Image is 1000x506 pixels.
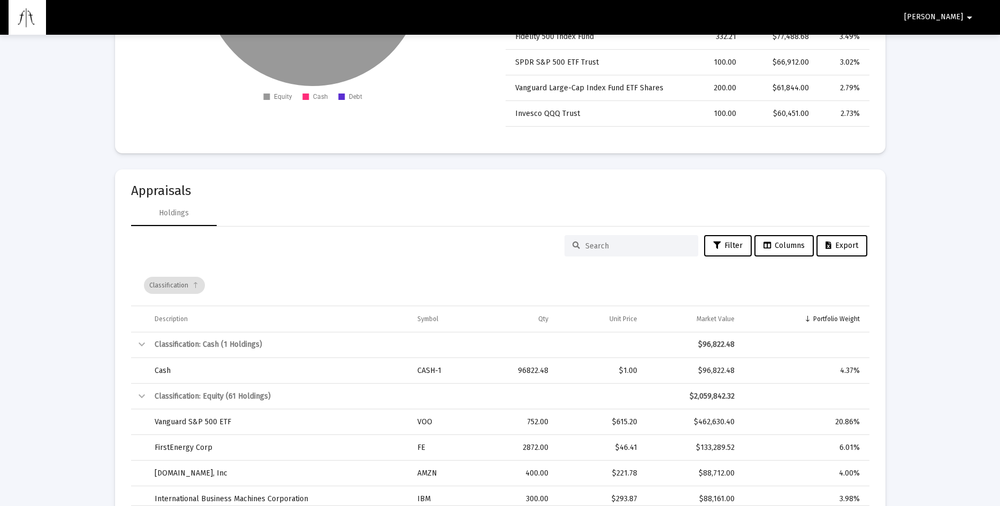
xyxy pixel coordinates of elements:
[410,409,487,435] td: VOO
[609,315,637,323] div: Unit Price
[159,208,189,219] div: Holdings
[963,7,976,28] mat-icon: arrow_drop_down
[155,315,188,323] div: Description
[348,93,362,100] text: Debt
[744,101,816,127] td: $60,451.00
[487,306,556,332] td: Column Qty
[750,417,860,427] div: 20.86%
[147,332,645,358] td: Classification: Cash (1 Holdings)
[687,24,744,50] td: 332.21
[144,265,862,306] div: Data grid toolbar
[410,461,487,486] td: AMZN
[147,461,410,486] td: [DOMAIN_NAME], Inc
[410,306,487,332] td: Column Symbol
[824,83,860,94] div: 2.79%
[494,442,548,453] div: 2872.00
[652,365,735,376] div: $96,822.48
[131,332,147,358] td: Collapse
[824,57,860,68] div: 3.02%
[585,242,690,251] input: Search
[494,494,548,504] div: 300.00
[697,315,735,323] div: Market Value
[506,24,687,50] td: Fidelity 500 Index Fund
[750,365,860,376] div: 4.37%
[494,468,548,479] div: 400.00
[652,442,735,453] div: $133,289.52
[538,315,548,323] div: Qty
[144,277,205,294] div: Classification
[17,7,38,28] img: Dashboard
[744,75,816,101] td: $61,844.00
[563,417,638,427] div: $615.20
[824,108,860,119] div: 2.73%
[506,75,687,101] td: Vanguard Large-Cap Index Fund ETF Shares
[742,306,869,332] td: Column Portfolio Weight
[744,50,816,75] td: $66,912.00
[563,365,638,376] div: $1.00
[652,494,735,504] div: $88,161.00
[816,235,867,256] button: Export
[713,241,743,250] span: Filter
[891,6,989,28] button: [PERSON_NAME]
[687,50,744,75] td: 100.00
[687,75,744,101] td: 200.00
[131,185,869,196] mat-card-title: Appraisals
[750,494,860,504] div: 3.98%
[904,13,963,22] span: [PERSON_NAME]
[147,435,410,461] td: FirstEnergy Corp
[494,417,548,427] div: 752.00
[417,315,438,323] div: Symbol
[312,93,327,100] text: Cash
[147,306,410,332] td: Column Description
[506,50,687,75] td: SPDR S&P 500 ETF Trust
[687,101,744,127] td: 100.00
[563,468,638,479] div: $221.78
[813,315,860,323] div: Portfolio Weight
[410,358,487,384] td: CASH-1
[273,93,292,100] text: Equity
[494,365,548,376] div: 96822.48
[131,384,147,409] td: Collapse
[147,384,645,409] td: Classification: Equity (61 Holdings)
[704,235,752,256] button: Filter
[645,306,742,332] td: Column Market Value
[563,442,638,453] div: $46.41
[826,241,858,250] span: Export
[652,339,735,350] div: $96,822.48
[147,358,410,384] td: Cash
[147,409,410,435] td: Vanguard S&P 500 ETF
[754,235,814,256] button: Columns
[744,24,816,50] td: $77,488.68
[652,468,735,479] div: $88,712.00
[824,32,860,42] div: 3.49%
[652,417,735,427] div: $462,630.40
[410,435,487,461] td: FE
[652,391,735,402] div: $2,059,842.32
[764,241,805,250] span: Columns
[750,442,860,453] div: 6.01%
[563,494,638,504] div: $293.87
[750,468,860,479] div: 4.00%
[506,101,687,127] td: Invesco QQQ Trust
[556,306,645,332] td: Column Unit Price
